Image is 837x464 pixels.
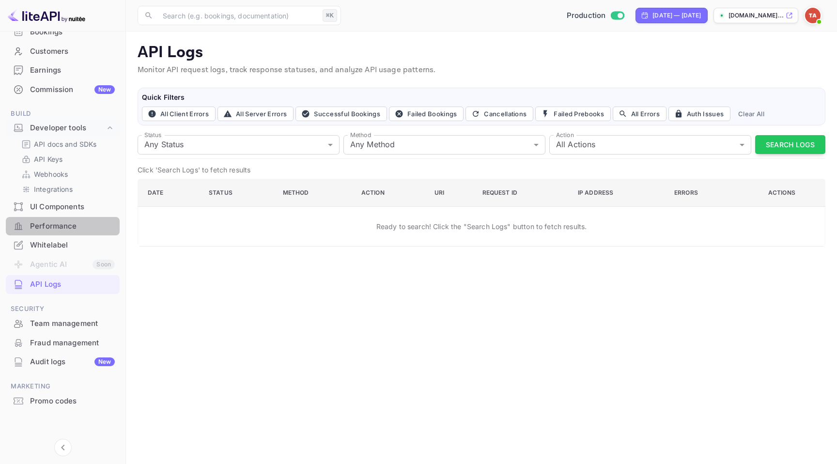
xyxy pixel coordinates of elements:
p: Ready to search! Click the "Search Logs" button to fetch results. [376,221,587,232]
div: Audit logsNew [6,353,120,371]
a: Promo codes [6,392,120,410]
p: API Keys [34,154,62,164]
p: API docs and SDKs [34,139,97,149]
a: UI Components [6,198,120,216]
div: Performance [6,217,120,236]
div: Bookings [6,23,120,42]
div: ⌘K [323,9,337,22]
div: Performance [30,221,115,232]
th: Action [354,179,427,206]
div: New [94,357,115,366]
span: Marketing [6,381,120,392]
p: Monitor API request logs, track response statuses, and analyze API usage patterns. [138,64,825,76]
div: Team management [6,314,120,333]
p: Integrations [34,184,73,194]
a: Webhooks [21,169,112,179]
button: All Client Errors [142,107,216,121]
th: IP Address [570,179,666,206]
img: travel agency [805,8,821,23]
div: Fraud management [6,334,120,353]
div: Customers [30,46,115,57]
span: Security [6,304,120,314]
div: UI Components [30,201,115,213]
div: Developer tools [30,123,105,134]
a: Customers [6,42,120,60]
a: Integrations [21,184,112,194]
a: API docs and SDKs [21,139,112,149]
div: Commission [30,84,115,95]
a: CommissionNew [6,80,120,98]
div: API Logs [30,279,115,290]
div: Promo codes [6,392,120,411]
div: Team management [30,318,115,329]
div: Whitelabel [6,236,120,255]
button: All Errors [613,107,666,121]
div: API docs and SDKs [17,137,116,151]
a: API Keys [21,154,112,164]
div: Earnings [6,61,120,80]
a: Whitelabel [6,236,120,254]
div: UI Components [6,198,120,217]
div: Any Method [343,135,545,155]
label: Method [350,131,371,139]
th: Errors [666,179,741,206]
th: Status [201,179,275,206]
th: Date [138,179,201,206]
a: Bookings [6,23,120,41]
div: New [94,85,115,94]
th: Request ID [475,179,570,206]
div: Whitelabel [30,240,115,251]
th: URI [427,179,475,206]
div: Bookings [30,27,115,38]
a: Earnings [6,61,120,79]
button: Clear All [734,107,768,121]
th: Method [275,179,354,206]
img: LiteAPI logo [8,8,85,23]
button: Successful Bookings [295,107,387,121]
div: Customers [6,42,120,61]
p: API Logs [138,43,825,62]
input: Search (e.g. bookings, documentation) [157,6,319,25]
button: Failed Bookings [389,107,464,121]
div: Developer tools [6,120,120,137]
a: Fraud management [6,334,120,352]
a: Team management [6,314,120,332]
p: Click 'Search Logs' to fetch results [138,165,825,175]
div: Audit logs [30,356,115,368]
a: Audit logsNew [6,353,120,371]
div: Promo codes [30,396,115,407]
div: Any Status [138,135,340,155]
span: Production [567,10,606,21]
div: Integrations [17,182,116,196]
p: Webhooks [34,169,68,179]
th: Actions [741,179,825,206]
div: [DATE] — [DATE] [652,11,701,20]
button: Failed Prebooks [535,107,611,121]
a: API Logs [6,275,120,293]
div: API Logs [6,275,120,294]
button: Collapse navigation [54,439,72,456]
div: API Keys [17,152,116,166]
button: Auth Issues [668,107,730,121]
div: CommissionNew [6,80,120,99]
div: Webhooks [17,167,116,181]
label: Action [556,131,574,139]
button: All Server Errors [217,107,294,121]
span: Build [6,108,120,119]
button: Search Logs [755,135,825,154]
p: [DOMAIN_NAME]... [728,11,784,20]
h6: Quick Filters [142,92,821,103]
label: Status [144,131,161,139]
div: All Actions [549,135,751,155]
button: Cancellations [465,107,533,121]
a: Performance [6,217,120,235]
div: Fraud management [30,338,115,349]
div: Switch to Sandbox mode [563,10,628,21]
div: Earnings [30,65,115,76]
